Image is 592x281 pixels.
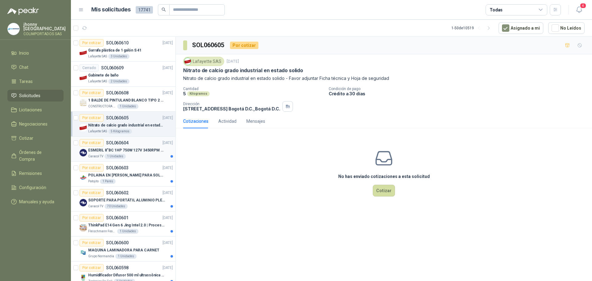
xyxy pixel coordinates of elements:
span: Manuales y ayuda [19,198,54,205]
p: Lafayette SAS [88,54,107,59]
span: Negociaciones [19,121,47,127]
a: Cotizar [7,132,64,144]
div: 1 - 50 de 10519 [451,23,494,33]
p: SOL060600 [106,241,129,245]
a: Por cotizarSOL060603[DATE] Company LogoPOLAINA EN [PERSON_NAME] PARA SOLDADOR / ADJUNTAR FICHA TE... [71,162,175,187]
div: 5 Kilogramos [108,129,132,134]
p: jhonny [GEOGRAPHIC_DATA] [23,22,66,31]
a: Por cotizarSOL060610[DATE] Company LogoGarrafa plástica de 1 galón S 41Lafayette SAS3 Unidades [71,37,175,62]
a: Manuales y ayuda [7,196,64,208]
p: Fleischmann Foods S.A. [88,229,116,234]
div: Por cotizar [80,139,104,147]
img: Company Logo [80,224,87,231]
a: Remisiones [7,167,64,179]
button: Cotizar [373,185,395,196]
p: 1 BALDE DE PINTULAND BLANCO TIPO 2 DE 2.5 GLS [88,97,165,103]
div: Por cotizar [80,264,104,271]
p: [DATE] [162,265,173,271]
h3: No has enviado cotizaciones a esta solicitud [338,173,430,180]
div: 70 Unidades [105,204,128,209]
p: CONSTRUCTORA GRUPO FIP [88,104,116,109]
a: Configuración [7,182,64,193]
a: Por cotizarSOL060602[DATE] Company LogoSOPORTE PARA PORTÁTIL ALUMINIO PLEGABLE VTACaracol TV70 Un... [71,187,175,212]
img: Company Logo [80,174,87,181]
p: Nitrato de calcio grado industrial en estado solido - Favor adjuntar Ficha técnica y Hoja de segu... [183,75,585,82]
div: Todas [490,6,503,13]
p: Lafayette SAS [88,79,107,84]
p: SOL060605 [106,116,129,120]
button: No Leídos [548,22,585,34]
p: SOPORTE PARA PORTÁTIL ALUMINIO PLEGABLE VTA [88,197,165,203]
div: Cerrado [80,64,99,72]
p: SOL060602 [106,191,129,195]
a: Negociaciones [7,118,64,130]
a: Por cotizarSOL060605[DATE] Company LogoNitrato de calcio grado industrial en estado solidoLafayet... [71,112,175,137]
p: ThinkPad E14 Gen 6 Jing Intel 2.0 | Procesador Intel Core Ultra 5 125U ( 12 [88,222,165,228]
div: Cotizaciones [183,118,208,125]
h1: Mis solicitudes [91,5,131,14]
p: Caracol TV [88,204,103,209]
p: SOL060608 [106,91,129,95]
p: [DATE] [162,90,173,96]
div: 1 Pares [100,179,116,184]
p: Patojito [88,179,99,184]
img: Company Logo [80,99,87,106]
a: CerradoSOL060609[DATE] Company LogoGabinete de bañoLafayette SAS2 Unidades [71,62,175,87]
div: Lafayette SAS [183,57,224,66]
span: Inicio [19,50,29,56]
a: Por cotizarSOL060601[DATE] Company LogoThinkPad E14 Gen 6 Jing Intel 2.0 | Procesador Intel Core ... [71,212,175,237]
span: Cotizar [19,135,33,142]
p: Crédito a 30 días [329,91,590,96]
span: 4 [580,3,586,9]
div: Kilogramos [187,91,210,96]
p: POLAINA EN [PERSON_NAME] PARA SOLDADOR / ADJUNTAR FICHA TECNICA [88,172,165,178]
p: Gabinete de baño [88,72,119,78]
p: [DATE] [162,165,173,171]
div: Por cotizar [80,89,104,97]
button: Asignado a mi [499,22,543,34]
p: [DATE] [162,65,173,71]
div: 1 Unidades [115,254,137,259]
span: Configuración [19,184,46,191]
p: [DATE] [162,190,173,196]
span: Solicitudes [19,92,40,99]
img: Company Logo [8,23,19,35]
a: Por cotizarSOL060600[DATE] Company LogoMAQUINA LAMINADORA PARA CARNETGrupo Normandía1 Unidades [71,237,175,262]
p: Cantidad [183,87,324,91]
div: Por cotizar [80,189,104,196]
p: Humidificador Difusor 500 ml ultrassônica Residencial Ultrassônico 500ml con voltaje de blanco [88,272,165,278]
img: Company Logo [80,49,87,56]
div: Por cotizar [80,214,104,221]
p: COLIMPORTADOS SAS [23,32,66,36]
p: Grupo Normandía [88,254,114,259]
div: Actividad [218,118,236,125]
p: Garrafa plástica de 1 galón S 41 [88,48,142,53]
p: SOL060610 [106,41,129,45]
p: SOL060601 [106,216,129,220]
span: 17741 [136,6,153,14]
div: 1 Unidades [117,229,138,234]
img: Company Logo [80,149,87,156]
p: SOL060598 [106,266,129,270]
a: Chat [7,61,64,73]
p: [DATE] [162,240,173,246]
span: search [162,7,166,12]
a: Por cotizarSOL060608[DATE] Company Logo1 BALDE DE PINTULAND BLANCO TIPO 2 DE 2.5 GLSCONSTRUCTORA ... [71,87,175,112]
img: Company Logo [184,58,191,65]
a: Por cotizarSOL060604[DATE] Company LogoESMERIL 8"BC 1HP 750W 127V 3450RPM URREACaracol TV1 Unidades [71,137,175,162]
div: 2 Unidades [108,79,129,84]
h3: SOL060605 [192,40,225,50]
p: ESMERIL 8"BC 1HP 750W 127V 3450RPM URREA [88,147,165,153]
p: SOL060603 [106,166,129,170]
span: Remisiones [19,170,42,177]
p: [STREET_ADDRESS] Bogotá D.C. , Bogotá D.C. [183,106,280,111]
img: Company Logo [80,124,87,131]
p: SOL060604 [106,141,129,145]
img: Company Logo [80,74,87,81]
p: MAQUINA LAMINADORA PARA CARNET [88,247,159,253]
span: Tareas [19,78,33,85]
div: Por cotizar [230,42,258,49]
div: Mensajes [246,118,265,125]
a: Órdenes de Compra [7,147,64,165]
a: Licitaciones [7,104,64,116]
